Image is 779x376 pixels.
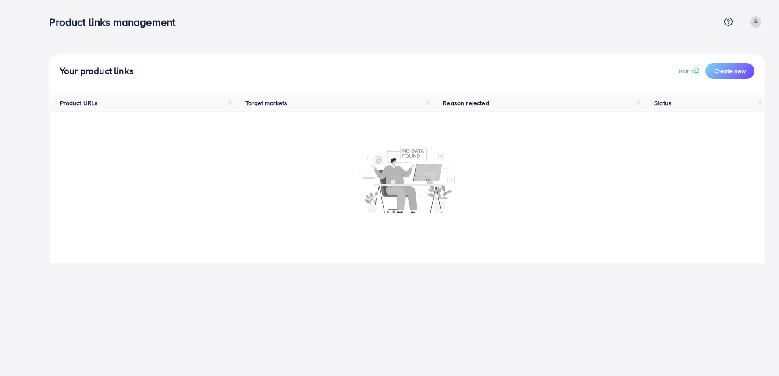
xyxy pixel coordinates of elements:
h3: Product links management [49,16,182,28]
span: Reason rejected [443,99,489,107]
a: Learn [675,66,702,76]
button: Create new [705,63,754,79]
span: Target markets [245,99,287,107]
span: Create new [714,67,746,75]
span: Status [654,99,672,107]
img: No account [359,145,455,213]
h4: Your product links [60,66,134,77]
span: Product URLs [60,99,98,107]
